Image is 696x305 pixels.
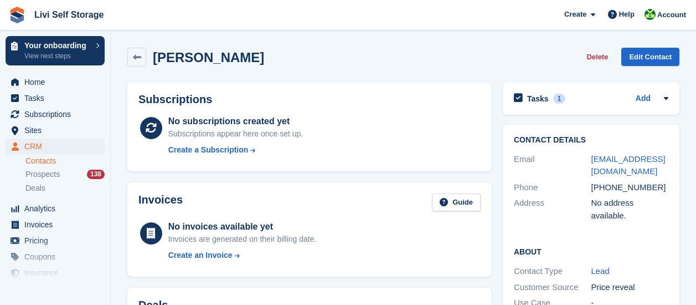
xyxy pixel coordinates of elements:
p: Your onboarding [24,42,90,49]
a: Livi Self Storage [30,6,108,24]
a: menu [6,106,105,122]
span: Insurance [24,265,91,281]
a: Contacts [25,156,105,166]
a: Add [636,93,651,105]
span: Prospects [25,169,60,180]
a: Create an Invoice [168,250,317,261]
span: Create [564,9,586,20]
a: Create a Subscription [168,144,303,156]
div: Price reveal [591,281,669,294]
a: menu [6,265,105,281]
span: Analytics [24,201,91,216]
h2: Contact Details [514,136,668,145]
span: Subscriptions [24,106,91,122]
div: No address available. [591,197,669,222]
span: Tasks [24,90,91,106]
div: Subscriptions appear here once set up. [168,128,303,140]
span: CRM [24,139,91,154]
div: Invoices are generated on their billing date. [168,233,317,245]
span: Sites [24,123,91,138]
div: [PHONE_NUMBER] [591,181,669,194]
div: Email [514,153,591,178]
div: 1 [553,94,566,104]
h2: Invoices [138,194,183,212]
a: Guide [432,194,481,212]
a: Lead [591,266,610,276]
div: Create a Subscription [168,144,249,156]
h2: Subscriptions [138,93,481,106]
div: No invoices available yet [168,220,317,233]
div: Create an Invoice [168,250,233,261]
span: Home [24,74,91,90]
span: Pricing [24,233,91,248]
span: Invoices [24,217,91,232]
div: Address [514,197,591,222]
div: 138 [87,170,105,179]
a: Deals [25,182,105,194]
span: Help [619,9,635,20]
span: Account [657,9,686,21]
a: menu [6,201,105,216]
button: Delete [582,48,612,66]
a: menu [6,90,105,106]
a: menu [6,74,105,90]
img: Alex Handyside [645,9,656,20]
div: Phone [514,181,591,194]
h2: Tasks [527,94,549,104]
a: Edit Contact [621,48,679,66]
a: menu [6,249,105,265]
a: Your onboarding View next steps [6,36,105,65]
a: [EMAIL_ADDRESS][DOMAIN_NAME] [591,154,666,176]
span: Deals [25,183,45,194]
a: menu [6,123,105,138]
a: menu [6,233,105,248]
div: Customer Source [514,281,591,294]
a: Prospects 138 [25,169,105,180]
h2: About [514,246,668,257]
a: menu [6,139,105,154]
div: No subscriptions created yet [168,115,303,128]
div: Contact Type [514,265,591,278]
p: View next steps [24,51,90,61]
a: menu [6,217,105,232]
span: Coupons [24,249,91,265]
img: stora-icon-8386f47178a22dfd0bd8f6a31ec36ba5ce8667c1dd55bd0f319d3a0aa187defe.svg [9,7,25,23]
h2: [PERSON_NAME] [153,50,264,65]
